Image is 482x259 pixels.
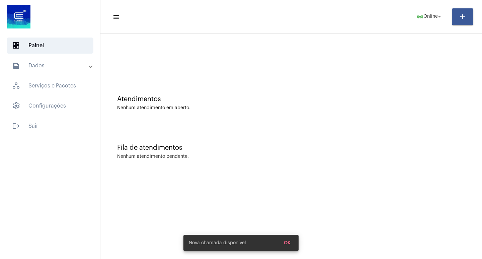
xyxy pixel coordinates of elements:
[278,237,296,249] button: OK
[7,98,93,114] span: Configurações
[417,13,423,20] mat-icon: online_prediction
[12,122,20,130] mat-icon: sidenav icon
[117,95,465,103] div: Atendimentos
[117,154,189,159] div: Nenhum atendimento pendente.
[112,13,119,21] mat-icon: sidenav icon
[7,118,93,134] span: Sair
[12,42,20,50] span: sidenav icon
[12,62,89,70] mat-panel-title: Dados
[12,82,20,90] span: sidenav icon
[436,14,443,20] mat-icon: arrow_drop_down
[117,144,465,151] div: Fila de atendimentos
[117,106,465,111] div: Nenhum atendimento em aberto.
[5,3,32,30] img: d4669ae0-8c07-2337-4f67-34b0df7f5ae4.jpeg
[284,241,291,245] span: OK
[413,10,447,23] button: Online
[12,62,20,70] mat-icon: sidenav icon
[459,13,467,21] mat-icon: add
[189,240,246,246] span: Nova chamada disponível
[4,58,100,74] mat-expansion-panel-header: sidenav iconDados
[7,38,93,54] span: Painel
[12,102,20,110] span: sidenav icon
[7,78,93,94] span: Serviços e Pacotes
[423,14,438,19] span: Online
